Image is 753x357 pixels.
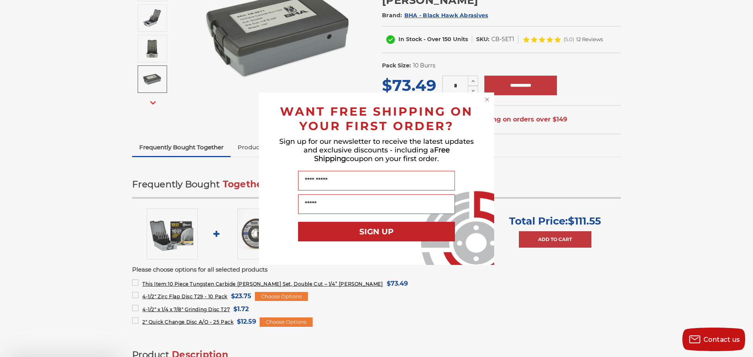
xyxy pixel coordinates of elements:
[280,104,473,133] span: WANT FREE SHIPPING ON YOUR FIRST ORDER?
[279,137,474,163] span: Sign up for our newsletter to receive the latest updates and exclusive discounts - including a co...
[704,336,740,343] span: Contact us
[483,96,491,103] button: Close dialog
[314,146,450,163] span: Free Shipping
[298,222,455,241] button: SIGN UP
[682,328,745,351] button: Contact us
